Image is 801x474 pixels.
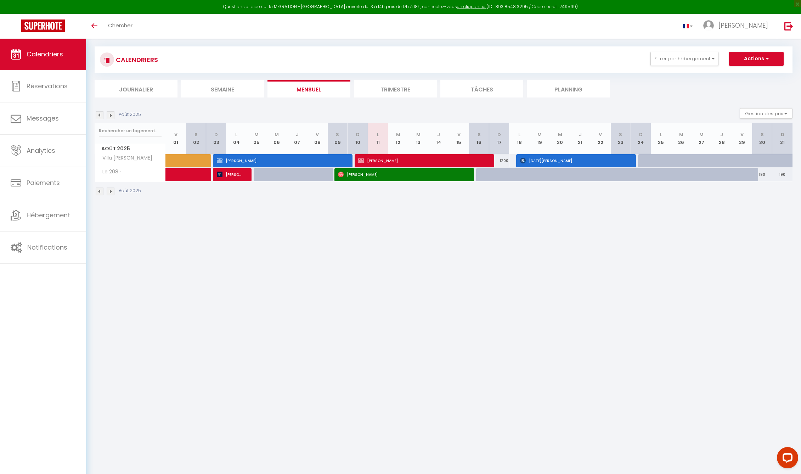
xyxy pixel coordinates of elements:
[497,131,501,138] abbr: D
[752,123,772,154] th: 30
[449,123,469,154] th: 15
[356,131,360,138] abbr: D
[650,52,718,66] button: Filtrer par hébergement
[729,52,784,66] button: Actions
[537,131,542,138] abbr: M
[489,123,509,154] th: 17
[119,188,141,194] p: Août 2025
[416,131,421,138] abbr: M
[226,123,247,154] th: 04
[267,123,287,154] th: 06
[254,131,259,138] abbr: M
[699,131,704,138] abbr: M
[108,22,132,29] span: Chercher
[114,52,158,68] h3: CALENDRIERS
[354,80,437,97] li: Trimestre
[772,168,792,181] div: 190
[275,131,279,138] abbr: M
[761,131,764,138] abbr: S
[558,131,562,138] abbr: M
[712,123,732,154] th: 28
[336,131,339,138] abbr: S
[206,123,226,154] th: 03
[21,19,65,32] img: Super Booking
[570,123,590,154] th: 21
[27,146,55,155] span: Analytics
[579,131,582,138] abbr: J
[772,123,792,154] th: 31
[679,131,683,138] abbr: M
[440,80,523,97] li: Tâches
[181,80,264,97] li: Semaine
[518,131,520,138] abbr: L
[368,123,388,154] th: 11
[27,178,60,187] span: Paiements
[740,108,792,119] button: Gestion des prix
[599,131,602,138] abbr: V
[388,123,408,154] th: 12
[186,123,206,154] th: 02
[457,131,461,138] abbr: V
[692,123,712,154] th: 27
[235,131,237,138] abbr: L
[338,168,466,181] span: [PERSON_NAME]
[27,243,67,252] span: Notifications
[214,131,218,138] abbr: D
[550,123,570,154] th: 20
[27,50,63,58] span: Calendriers
[610,123,631,154] th: 23
[527,80,610,97] li: Planning
[27,82,68,90] span: Réservations
[784,22,793,30] img: logout
[437,131,440,138] abbr: J
[781,131,784,138] abbr: D
[590,123,610,154] th: 22
[718,21,768,30] span: [PERSON_NAME]
[752,168,772,181] div: 190
[619,131,622,138] abbr: S
[396,131,400,138] abbr: M
[530,123,550,154] th: 19
[217,154,345,167] span: [PERSON_NAME]
[296,131,299,138] abbr: J
[671,123,691,154] th: 26
[96,154,154,162] span: Villa [PERSON_NAME]
[217,168,244,181] span: [PERSON_NAME]
[174,131,177,138] abbr: V
[247,123,267,154] th: 05
[489,154,509,167] div: 1200
[119,111,141,118] p: Août 2025
[348,123,368,154] th: 10
[96,168,123,176] span: Le 208 ·
[651,123,671,154] th: 25
[469,123,489,154] th: 16
[720,131,723,138] abbr: J
[316,131,319,138] abbr: V
[27,211,70,219] span: Hébergement
[732,123,752,154] th: 29
[166,123,186,154] th: 01
[408,123,428,154] th: 13
[520,154,628,167] span: [DATE][PERSON_NAME]
[771,444,801,474] iframe: LiveChat chat widget
[660,131,662,138] abbr: L
[478,131,481,138] abbr: S
[429,123,449,154] th: 14
[703,20,714,31] img: ...
[27,114,59,123] span: Messages
[307,123,327,154] th: 08
[740,131,744,138] abbr: V
[95,144,165,154] span: Août 2025
[358,154,486,167] span: [PERSON_NAME]
[287,123,307,154] th: 07
[103,14,138,39] a: Chercher
[267,80,350,97] li: Mensuel
[631,123,651,154] th: 24
[639,131,643,138] abbr: D
[377,131,379,138] abbr: L
[194,131,198,138] abbr: S
[457,4,486,10] a: en cliquant ici
[95,80,177,97] li: Journalier
[698,14,777,39] a: ... [PERSON_NAME]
